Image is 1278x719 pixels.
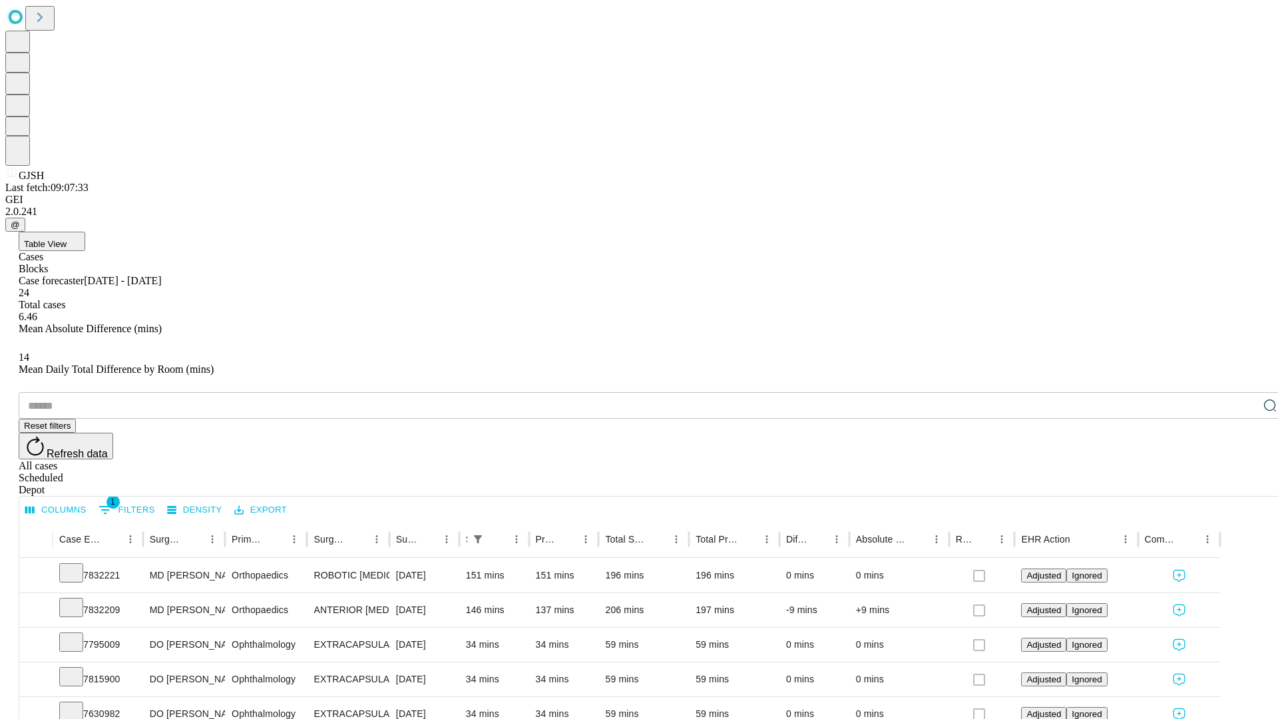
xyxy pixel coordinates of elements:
[757,530,776,549] button: Menu
[536,559,592,593] div: 151 mins
[59,662,136,696] div: 7815900
[1072,674,1102,684] span: Ignored
[19,232,85,251] button: Table View
[696,559,773,593] div: 196 mins
[396,559,453,593] div: [DATE]
[19,433,113,459] button: Refresh data
[19,170,44,181] span: GJSH
[1021,603,1066,617] button: Adjusted
[11,220,20,230] span: @
[314,534,347,545] div: Surgery Name
[1072,640,1102,650] span: Ignored
[1021,672,1066,686] button: Adjusted
[856,593,943,627] div: +9 mins
[26,634,46,657] button: Expand
[184,530,203,549] button: Sort
[19,287,29,298] span: 24
[1066,638,1107,652] button: Ignored
[1021,534,1070,545] div: EHR Action
[1072,571,1102,581] span: Ignored
[19,275,84,286] span: Case forecaster
[489,530,507,549] button: Sort
[59,559,136,593] div: 7832221
[19,352,29,363] span: 14
[536,534,557,545] div: Predicted In Room Duration
[22,500,90,521] button: Select columns
[26,668,46,692] button: Expand
[605,559,682,593] div: 196 mins
[232,559,300,593] div: Orthopaedics
[1198,530,1217,549] button: Menu
[121,530,140,549] button: Menu
[19,419,76,433] button: Reset filters
[605,628,682,662] div: 59 mins
[419,530,437,549] button: Sort
[59,593,136,627] div: 7832209
[909,530,927,549] button: Sort
[150,593,218,627] div: MD [PERSON_NAME] [PERSON_NAME] Md
[314,662,382,696] div: EXTRACAPSULAR CATARACT REMOVAL WITH [MEDICAL_DATA]
[232,628,300,662] div: Ophthalmology
[164,500,226,521] button: Density
[349,530,367,549] button: Sort
[203,530,222,549] button: Menu
[314,628,382,662] div: EXTRACAPSULAR CATARACT REMOVAL WITH [MEDICAL_DATA]
[576,530,595,549] button: Menu
[696,628,773,662] div: 59 mins
[1072,605,1102,615] span: Ignored
[396,534,417,545] div: Surgery Date
[19,299,65,310] span: Total cases
[648,530,667,549] button: Sort
[956,534,973,545] div: Resolved in EHR
[47,448,108,459] span: Refresh data
[696,534,738,545] div: Total Predicted Duration
[856,534,907,545] div: Absolute Difference
[150,559,218,593] div: MD [PERSON_NAME] [PERSON_NAME] Md
[5,194,1273,206] div: GEI
[786,559,843,593] div: 0 mins
[95,499,158,521] button: Show filters
[150,662,218,696] div: DO [PERSON_NAME]
[469,530,487,549] button: Show filters
[1026,640,1061,650] span: Adjusted
[59,534,101,545] div: Case Epic Id
[396,662,453,696] div: [DATE]
[827,530,846,549] button: Menu
[1066,603,1107,617] button: Ignored
[786,534,807,545] div: Difference
[786,593,843,627] div: -9 mins
[150,628,218,662] div: DO [PERSON_NAME]
[437,530,456,549] button: Menu
[24,421,71,431] span: Reset filters
[1066,569,1107,583] button: Ignored
[19,323,162,334] span: Mean Absolute Difference (mins)
[1026,571,1061,581] span: Adjusted
[1021,569,1066,583] button: Adjusted
[536,628,592,662] div: 34 mins
[992,530,1011,549] button: Menu
[26,599,46,622] button: Expand
[466,559,523,593] div: 151 mins
[605,593,682,627] div: 206 mins
[536,662,592,696] div: 34 mins
[232,593,300,627] div: Orthopaedics
[5,182,89,193] span: Last fetch: 09:07:33
[469,530,487,549] div: 1 active filter
[1179,530,1198,549] button: Sort
[231,500,290,521] button: Export
[103,530,121,549] button: Sort
[809,530,827,549] button: Sort
[786,662,843,696] div: 0 mins
[24,239,67,249] span: Table View
[396,628,453,662] div: [DATE]
[1145,534,1178,545] div: Comments
[927,530,946,549] button: Menu
[507,530,526,549] button: Menu
[1072,530,1090,549] button: Sort
[266,530,285,549] button: Sort
[367,530,386,549] button: Menu
[84,275,161,286] span: [DATE] - [DATE]
[1066,672,1107,686] button: Ignored
[232,662,300,696] div: Ophthalmology
[466,662,523,696] div: 34 mins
